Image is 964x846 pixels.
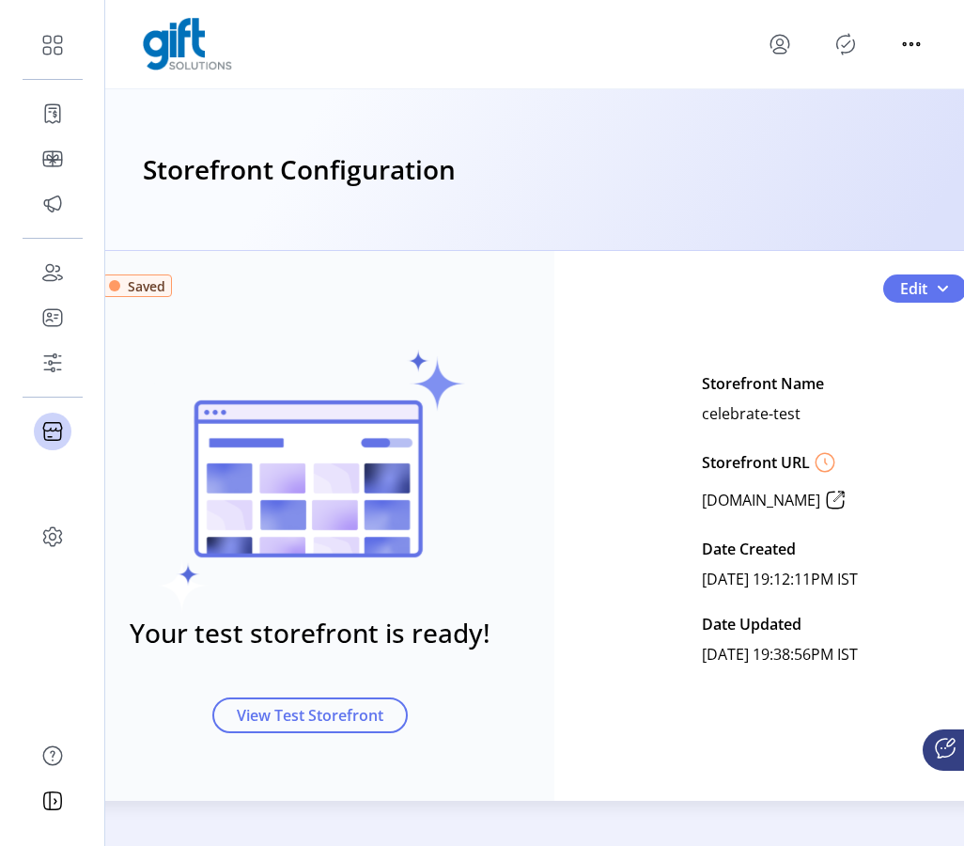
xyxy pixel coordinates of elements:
[702,451,810,474] p: Storefront URL
[212,697,408,733] button: View Test Storefront
[900,277,927,300] span: Edit
[702,489,820,511] p: [DOMAIN_NAME]
[128,276,165,296] span: Saved
[831,29,861,59] button: Publisher Panel
[765,29,795,59] button: menu
[702,564,858,594] p: [DATE] 19:12:11PM IST
[143,149,456,191] h3: Storefront Configuration
[702,639,858,669] p: [DATE] 19:38:56PM IST
[237,704,383,727] span: View Test Storefront
[896,29,926,59] button: menu
[143,18,232,70] img: logo
[702,399,801,429] p: celebrate-test
[702,368,824,399] p: Storefront Name
[702,534,796,564] p: Date Created
[702,609,801,639] p: Date Updated
[130,613,490,652] h3: Your test storefront is ready!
